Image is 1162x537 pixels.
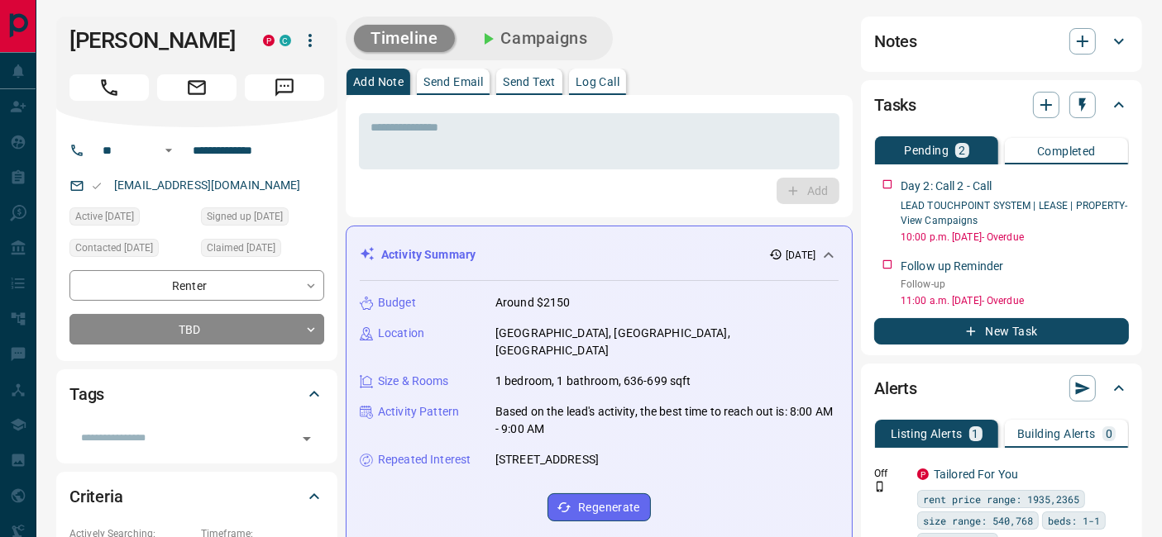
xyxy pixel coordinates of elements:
[891,428,963,440] p: Listing Alerts
[69,374,324,414] div: Tags
[360,240,839,270] div: Activity Summary[DATE]
[874,28,917,55] h2: Notes
[207,240,275,256] span: Claimed [DATE]
[69,207,193,230] div: Thu Apr 24 2025
[959,145,965,156] p: 2
[923,491,1079,507] span: rent price range: 1935,2365
[786,248,815,263] p: [DATE]
[75,208,134,225] span: Active [DATE]
[69,270,324,301] div: Renter
[353,76,404,88] p: Add Note
[874,85,1129,125] div: Tasks
[1106,428,1112,440] p: 0
[245,74,324,101] span: Message
[901,277,1129,292] p: Follow-up
[280,35,291,46] div: condos.ca
[69,381,104,407] h2: Tags
[378,325,424,342] p: Location
[207,208,283,225] span: Signed up [DATE]
[157,74,237,101] span: Email
[495,451,599,468] p: [STREET_ADDRESS]
[874,375,917,402] h2: Alerts
[159,140,179,160] button: Open
[69,483,123,510] h2: Criteria
[378,451,471,468] p: Repeated Interest
[874,466,907,481] p: Off
[69,27,238,54] h1: [PERSON_NAME]
[503,76,556,88] p: Send Text
[923,512,1033,529] span: size range: 540,768
[75,240,153,256] span: Contacted [DATE]
[495,373,691,390] p: 1 bedroom, 1 bathroom, 636-699 sqft
[495,325,839,359] p: [GEOGRAPHIC_DATA], [GEOGRAPHIC_DATA], [GEOGRAPHIC_DATA]
[495,294,571,311] p: Around $2150
[354,25,455,52] button: Timeline
[548,493,651,521] button: Regenerate
[901,258,1003,275] p: Follow up Reminder
[69,314,324,345] div: TBD
[69,477,324,516] div: Criteria
[901,200,1128,226] a: LEAD TOUCHPOINT SYSTEM | LEASE | PROPERTY- View Campaigns
[917,468,929,480] div: property.ca
[69,74,149,101] span: Call
[874,481,886,492] svg: Push Notification Only
[973,428,979,440] p: 1
[201,239,324,262] div: Thu Apr 24 2025
[901,293,1129,308] p: 11:00 a.m. [DATE] - Overdue
[1048,512,1100,529] span: beds: 1-1
[1017,428,1096,440] p: Building Alerts
[201,207,324,230] div: Wed Apr 17 2024
[263,35,275,46] div: property.ca
[423,76,483,88] p: Send Email
[378,294,416,311] p: Budget
[69,239,193,262] div: Sat Jul 19 2025
[91,180,103,192] svg: Email Valid
[901,178,992,195] p: Day 2: Call 2 - Call
[378,373,449,390] p: Size & Rooms
[874,92,916,118] h2: Tasks
[576,76,619,88] p: Log Call
[114,178,301,192] a: [EMAIL_ADDRESS][DOMAIN_NAME]
[874,21,1129,61] div: Notes
[378,403,459,421] p: Activity Pattern
[461,25,605,52] button: Campaigns
[495,403,839,438] p: Based on the lead's activity, the best time to reach out is: 8:00 AM - 9:00 AM
[874,318,1129,345] button: New Task
[295,427,318,450] button: Open
[381,246,476,264] p: Activity Summary
[934,468,1018,481] a: Tailored For You
[901,230,1129,245] p: 10:00 p.m. [DATE] - Overdue
[904,145,949,156] p: Pending
[874,368,1129,408] div: Alerts
[1037,145,1096,157] p: Completed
